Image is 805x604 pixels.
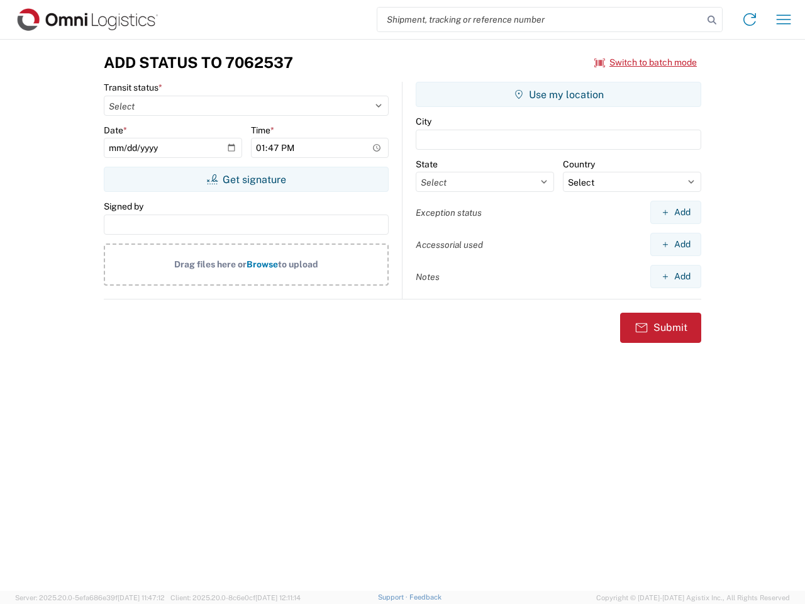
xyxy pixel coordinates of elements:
[620,313,701,343] button: Submit
[563,159,595,170] label: Country
[416,271,440,282] label: Notes
[104,201,143,212] label: Signed by
[416,159,438,170] label: State
[378,593,409,601] a: Support
[247,259,278,269] span: Browse
[104,82,162,93] label: Transit status
[416,82,701,107] button: Use my location
[104,125,127,136] label: Date
[255,594,301,601] span: [DATE] 12:11:14
[377,8,703,31] input: Shipment, tracking or reference number
[416,207,482,218] label: Exception status
[650,265,701,288] button: Add
[251,125,274,136] label: Time
[650,233,701,256] button: Add
[118,594,165,601] span: [DATE] 11:47:12
[15,594,165,601] span: Server: 2025.20.0-5efa686e39f
[416,239,483,250] label: Accessorial used
[174,259,247,269] span: Drag files here or
[416,116,431,127] label: City
[409,593,441,601] a: Feedback
[596,592,790,603] span: Copyright © [DATE]-[DATE] Agistix Inc., All Rights Reserved
[104,167,389,192] button: Get signature
[104,53,293,72] h3: Add Status to 7062537
[170,594,301,601] span: Client: 2025.20.0-8c6e0cf
[278,259,318,269] span: to upload
[650,201,701,224] button: Add
[594,52,697,73] button: Switch to batch mode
